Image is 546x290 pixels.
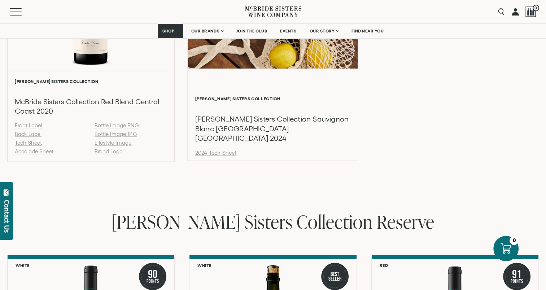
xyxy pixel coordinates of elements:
[197,263,211,267] h6: White
[195,150,237,156] a: 2024 Tech Sheet
[191,28,219,34] span: OUR BRANDS
[158,24,183,38] a: SHOP
[280,28,296,34] span: EVENTS
[10,8,36,16] button: Mobile Menu Trigger
[380,263,388,267] h6: Red
[15,97,167,116] h3: McBride Sisters Collection Red Blend Central Coast 2020
[3,200,10,233] div: Contact Us
[15,79,167,84] h6: [PERSON_NAME] Sisters Collection
[15,148,53,154] a: Accolade Sheet
[195,114,351,143] h3: [PERSON_NAME] Sisters Collection Sauvignon Blanc [GEOGRAPHIC_DATA] [GEOGRAPHIC_DATA] 2024
[305,24,343,38] a: OUR STORY
[16,263,30,267] h6: White
[95,122,139,128] a: Bottle Image PNG
[162,28,175,34] span: SHOP
[533,5,539,11] span: 0
[112,209,241,234] span: [PERSON_NAME]
[195,96,351,101] h6: [PERSON_NAME] Sisters Collection
[95,131,137,137] a: Bottle Image JPG
[95,148,123,154] a: Brand Logo
[245,209,293,234] span: Sisters
[377,209,434,234] span: Reserve
[232,24,272,38] a: JOIN THE CLUB
[510,236,519,245] div: 0
[15,122,42,128] a: Front Label
[15,140,42,146] a: Tech Sheet
[309,28,335,34] span: OUR STORY
[347,24,389,38] a: FIND NEAR YOU
[187,24,228,38] a: OUR BRANDS
[275,24,301,38] a: EVENTS
[15,131,42,137] a: Back Label
[236,28,267,34] span: JOIN THE CLUB
[351,28,384,34] span: FIND NEAR YOU
[95,140,131,146] a: Lifestyle Image
[297,209,373,234] span: Collection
